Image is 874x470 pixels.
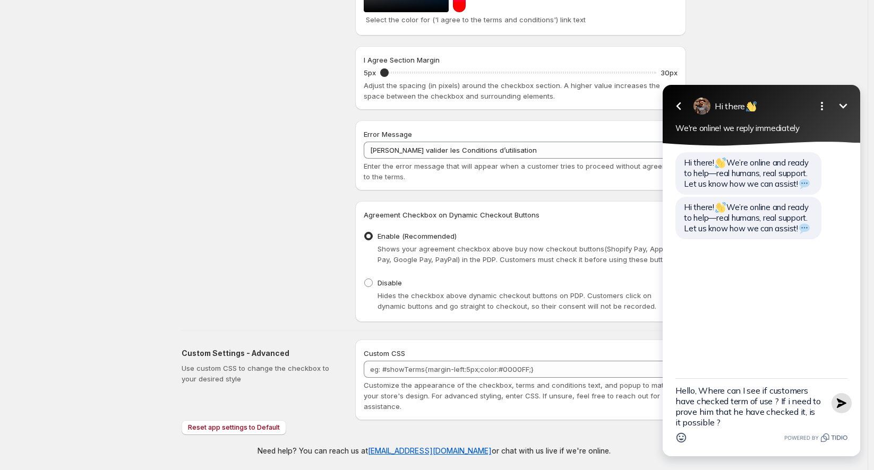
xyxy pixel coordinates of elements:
p: 5px [364,67,376,78]
h3: Agreement Checkbox on Dynamic Checkout Buttons [364,210,678,220]
p: Select the color for ('I agree to the terms and conditions') link text [366,14,675,25]
span: Enter the error message that will appear when a customer tries to proceed without agreeing to the... [364,162,672,181]
span: Enable (Recommended) [378,232,457,240]
span: Hides the checkbox above dynamic checkout buttons on PDP. Customers click on dynamic buttons and ... [378,291,656,310]
span: Custom CSS [364,349,405,358]
p: Need help? You can reach us at or chat with us live if we're online. [258,446,611,456]
span: Reset app settings to Default [188,423,280,432]
iframe: Tidio Chat [649,48,874,470]
span: Customize the appearance of the checkbox, terms and conditions text, and popup to match your stor... [364,381,672,411]
p: Use custom CSS to change the checkbox to your desired style [182,363,338,384]
span: Error Message [364,130,412,138]
button: Reset app settings to Default [182,420,286,435]
a: [EMAIL_ADDRESS][DOMAIN_NAME] [368,446,492,455]
h2: Custom Settings - Advanced [182,348,338,359]
span: Disable [378,278,402,287]
span: Adjust the spacing (in pixels) around the checkbox section. A higher value increases the space be... [364,81,660,100]
span: Shows your agreement checkbox above buy now checkout buttons(Shopify Pay, Apple Pay, Google Pay, ... [378,245,676,264]
span: I Agree Section Margin [364,56,440,64]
